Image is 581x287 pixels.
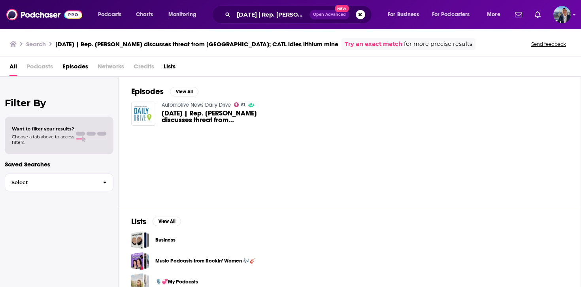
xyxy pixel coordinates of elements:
[309,10,349,19] button: Open AdvancedNew
[155,257,256,265] a: Music Podcasts from Rockin’ Women 🎶🎸
[98,60,124,76] span: Networks
[155,278,198,286] a: 🎙️💞My Podcasts
[6,7,82,22] img: Podchaser - Follow, Share and Rate Podcasts
[170,87,198,96] button: View All
[131,87,198,96] a: EpisodesView All
[164,60,175,76] a: Lists
[168,9,196,20] span: Monitoring
[162,110,271,123] span: [DATE] | Rep. [PERSON_NAME] discusses threat from [GEOGRAPHIC_DATA]; CATL idles lithium mine
[234,8,309,21] input: Search podcasts, credits, & more...
[432,9,470,20] span: For Podcasters
[553,6,571,23] img: User Profile
[131,217,181,227] a: ListsView All
[241,103,245,107] span: 61
[335,5,349,12] span: New
[5,160,113,168] p: Saved Searches
[55,40,338,48] h3: [DATE] | Rep. [PERSON_NAME] discusses threat from [GEOGRAPHIC_DATA]; CATL idles lithium mine
[131,8,158,21] a: Charts
[313,13,346,17] span: Open Advanced
[532,8,544,21] a: Show notifications dropdown
[404,40,472,49] span: for more precise results
[219,6,379,24] div: Search podcasts, credits, & more...
[345,40,402,49] a: Try an exact match
[388,9,419,20] span: For Business
[529,41,568,47] button: Send feedback
[5,97,113,109] h2: Filter By
[155,236,175,244] a: Business
[134,60,154,76] span: Credits
[512,8,525,21] a: Show notifications dropdown
[131,102,155,126] img: Aug. 11, 2025 | Rep. Haley Stevens discusses threat from China; CATL idles lithium mine
[5,180,96,185] span: Select
[553,6,571,23] span: Logged in as andrewmamo5
[162,110,271,123] a: Aug. 11, 2025 | Rep. Haley Stevens discusses threat from China; CATL idles lithium mine
[487,9,500,20] span: More
[481,8,510,21] button: open menu
[9,60,17,76] a: All
[26,60,53,76] span: Podcasts
[5,174,113,191] button: Select
[98,9,121,20] span: Podcasts
[131,231,149,249] a: Business
[12,134,74,145] span: Choose a tab above to access filters.
[131,87,164,96] h2: Episodes
[163,8,207,21] button: open menu
[92,8,132,21] button: open menu
[234,102,245,107] a: 61
[26,40,46,48] h3: Search
[136,9,153,20] span: Charts
[62,60,88,76] a: Episodes
[162,102,231,108] a: Automotive News Daily Drive
[131,252,149,270] a: Music Podcasts from Rockin’ Women 🎶🎸
[553,6,571,23] button: Show profile menu
[131,217,146,227] h2: Lists
[153,217,181,226] button: View All
[427,8,481,21] button: open menu
[382,8,429,21] button: open menu
[12,126,74,132] span: Want to filter your results?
